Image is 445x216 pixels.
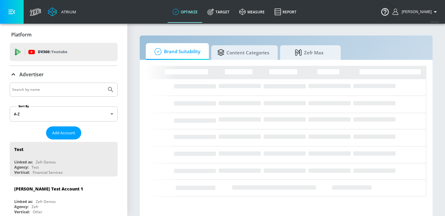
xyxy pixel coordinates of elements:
div: Test [14,146,23,152]
input: Search by name [12,86,104,94]
div: Agency: [14,165,28,170]
div: TestLinked as:Zefr DemosAgency:TestVertical:Financial Services [10,142,118,177]
span: Zefr Max [286,45,332,60]
a: Target [202,1,234,23]
a: Atrium [48,7,76,16]
button: Open Resource Center [376,3,393,20]
div: DV360: Youtube [10,43,118,61]
p: DV360: [38,49,67,55]
div: Linked as: [14,159,33,165]
div: Atrium [59,9,76,15]
p: Platform [11,31,32,38]
p: Youtube [51,49,67,55]
span: Add Account [52,129,75,136]
div: [PERSON_NAME] Test Account 1Linked as:Zefr DemosAgency:ZefrVertical:Other [10,181,118,216]
label: Sort By [17,104,30,108]
a: optimize [168,1,202,23]
button: [PERSON_NAME] [393,8,439,15]
p: Advertiser [19,71,44,78]
span: v 4.24.0 [430,20,439,23]
div: Linked as: [14,199,33,204]
span: Content Categories [217,45,269,60]
div: [PERSON_NAME] Test Account 1 [14,186,83,192]
div: Agency: [14,204,28,209]
div: Advertiser [10,66,118,83]
a: Report [269,1,301,23]
button: Add Account [46,126,81,139]
div: Financial Services [33,170,63,175]
div: Vertical: [14,209,30,214]
div: Zefr Demos [36,159,56,165]
div: Other [33,209,42,214]
div: Zefr [32,204,38,209]
div: A-Z [10,106,118,122]
span: login as: kacey.labar@zefr.com [399,10,432,14]
div: Test [32,165,39,170]
span: Brand Suitability [152,44,200,59]
a: measure [234,1,269,23]
div: Vertical: [14,170,30,175]
div: Platform [10,26,118,43]
div: Zefr Demos [36,199,56,204]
